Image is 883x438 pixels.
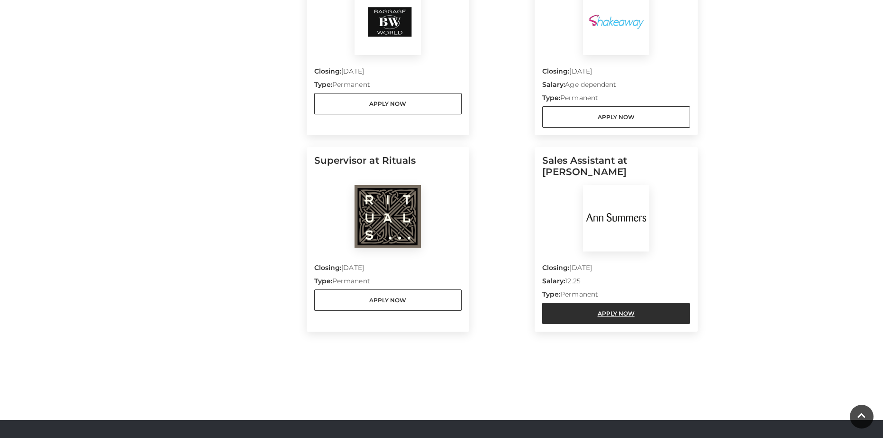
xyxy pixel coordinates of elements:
strong: Closing: [542,67,570,75]
p: [DATE] [314,66,462,80]
strong: Salary: [542,80,565,89]
strong: Type: [542,290,560,298]
a: Apply Now [314,289,462,311]
a: Apply Now [314,93,462,114]
strong: Closing: [542,263,570,272]
strong: Type: [314,80,332,89]
strong: Salary: [542,277,565,285]
h5: Sales Assistant at [PERSON_NAME] [542,155,690,185]
strong: Type: [542,93,560,102]
a: Apply Now [542,106,690,128]
strong: Closing: [314,263,342,272]
h5: Supervisor at Rituals [314,155,462,185]
img: Ann Summers [583,185,649,252]
a: Apply Now [542,303,690,324]
p: [DATE] [542,66,690,80]
p: [DATE] [542,263,690,276]
p: 12.25 [542,276,690,289]
strong: Closing: [314,67,342,75]
p: Permanent [314,80,462,93]
strong: Type: [314,277,332,285]
p: Permanent [542,93,690,106]
p: Permanent [542,289,690,303]
p: Age dependent [542,80,690,93]
p: [DATE] [314,263,462,276]
img: Rituals [355,185,421,248]
p: Permanent [314,276,462,289]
